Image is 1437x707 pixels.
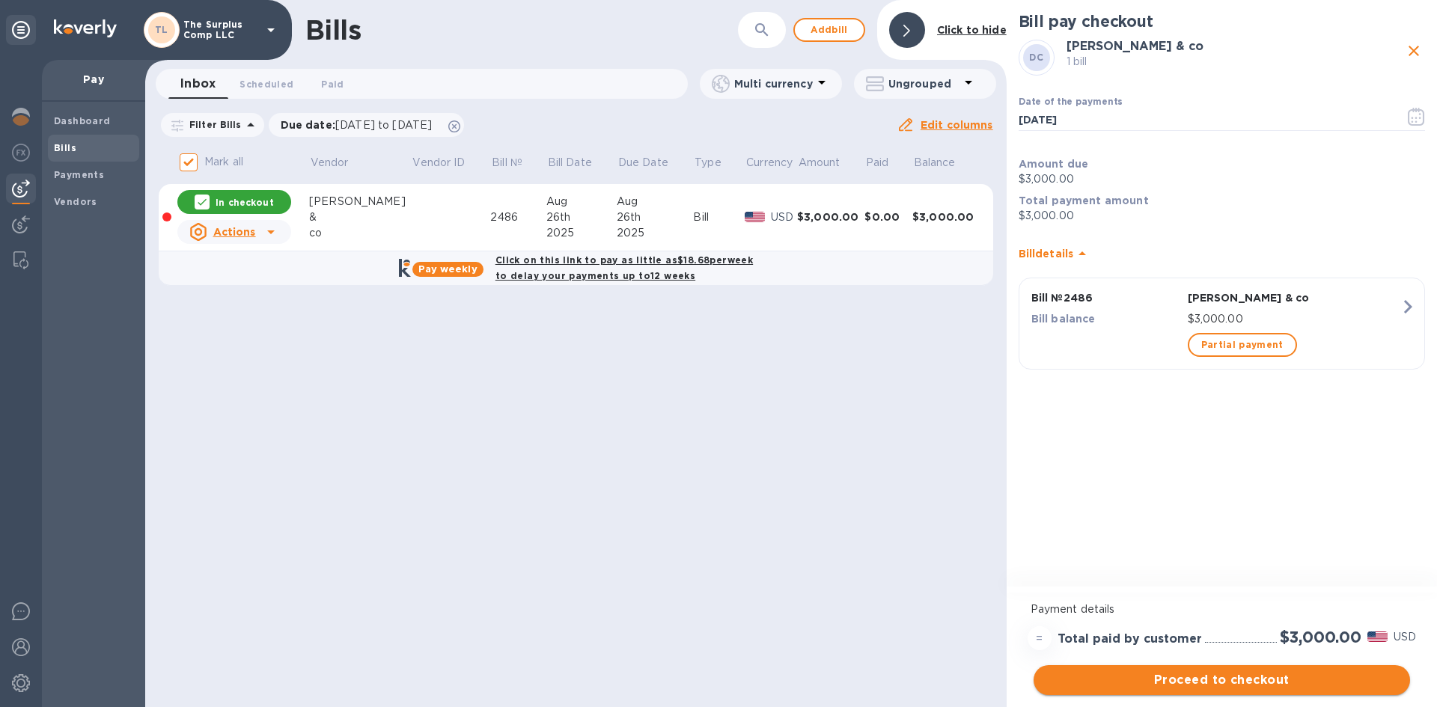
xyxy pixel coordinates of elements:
p: $3,000.00 [1019,208,1425,224]
p: USD [771,209,797,225]
b: Bills [54,142,76,153]
p: USD [1394,629,1416,645]
div: Unpin categories [6,15,36,45]
span: Amount [799,155,860,171]
b: Total payment amount [1019,195,1149,206]
span: Inbox [180,73,216,94]
span: Type [695,155,741,171]
div: 26th [617,209,693,225]
p: Type [695,155,721,171]
p: [PERSON_NAME] & co [1188,290,1400,305]
img: USD [1367,631,1388,642]
div: $3,000.00 [912,209,980,224]
img: Foreign exchange [12,144,30,162]
div: = [1028,626,1052,650]
p: $3,000.00 [1188,311,1400,327]
b: Payments [54,169,104,180]
p: Currency [746,155,793,171]
p: Bill № [492,155,522,171]
p: 1 bill [1067,54,1403,70]
p: Ungrouped [888,76,959,91]
b: Click on this link to pay as little as $18.68 per week to delay your payments up to 12 weeks [495,254,753,281]
div: 26th [546,209,617,225]
p: Filter Bills [183,118,242,131]
button: Proceed to checkout [1034,665,1410,695]
span: Partial payment [1201,336,1284,354]
b: Vendors [54,196,97,207]
p: Paid [866,155,889,171]
div: 2025 [617,225,693,241]
b: Bill details [1019,248,1073,260]
p: Pay [54,72,133,87]
p: Vendor ID [412,155,465,171]
div: Bill [693,209,745,225]
p: Amount [799,155,840,171]
div: co [309,225,412,241]
p: $3,000.00 [1019,171,1425,187]
span: Bill Date [548,155,611,171]
p: Vendor [311,155,349,171]
img: USD [745,212,765,222]
b: Click to hide [937,24,1007,36]
div: & [309,209,412,225]
div: $3,000.00 [797,209,864,224]
span: Proceed to checkout [1046,671,1398,689]
div: 2025 [546,225,617,241]
h3: Total paid by customer [1058,632,1202,646]
p: The Surplus Comp LLC [183,19,258,40]
span: Due Date [618,155,688,171]
p: Due Date [618,155,668,171]
p: Bill balance [1031,311,1182,326]
p: In checkout [216,196,273,209]
div: 2486 [490,209,546,225]
div: [PERSON_NAME] [309,194,412,209]
p: Bill Date [548,155,592,171]
u: Actions [213,226,256,238]
div: Due date:[DATE] to [DATE] [269,113,465,137]
b: TL [155,24,168,35]
div: $0.00 [864,209,912,224]
h2: $3,000.00 [1280,628,1361,646]
span: Bill № [492,155,542,171]
span: Paid [321,76,344,92]
p: Balance [914,155,956,171]
span: [DATE] to [DATE] [335,119,432,131]
button: close [1403,40,1425,62]
p: Mark all [204,154,243,170]
b: Dashboard [54,115,111,126]
button: Bill №2486[PERSON_NAME] & coBill balance$3,000.00Partial payment [1019,278,1425,370]
h1: Bills [305,14,361,46]
b: Pay weekly [418,263,478,275]
button: Partial payment [1188,333,1297,357]
p: Bill № 2486 [1031,290,1182,305]
img: Logo [54,19,117,37]
span: Vendor [311,155,368,171]
h2: Bill pay checkout [1019,12,1425,31]
button: Addbill [793,18,865,42]
span: Vendor ID [412,155,484,171]
label: Date of the payments [1019,98,1122,107]
div: Aug [546,194,617,209]
span: Paid [866,155,909,171]
b: [PERSON_NAME] & co [1067,39,1203,53]
p: Payment details [1031,602,1413,617]
span: Scheduled [239,76,293,92]
p: Due date : [281,117,440,132]
u: Edit columns [921,119,993,131]
span: Balance [914,155,975,171]
b: DC [1029,52,1043,63]
span: Add bill [807,21,852,39]
b: Amount due [1019,158,1089,170]
div: Billdetails [1019,230,1425,278]
p: Multi currency [734,76,813,91]
div: Aug [617,194,693,209]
